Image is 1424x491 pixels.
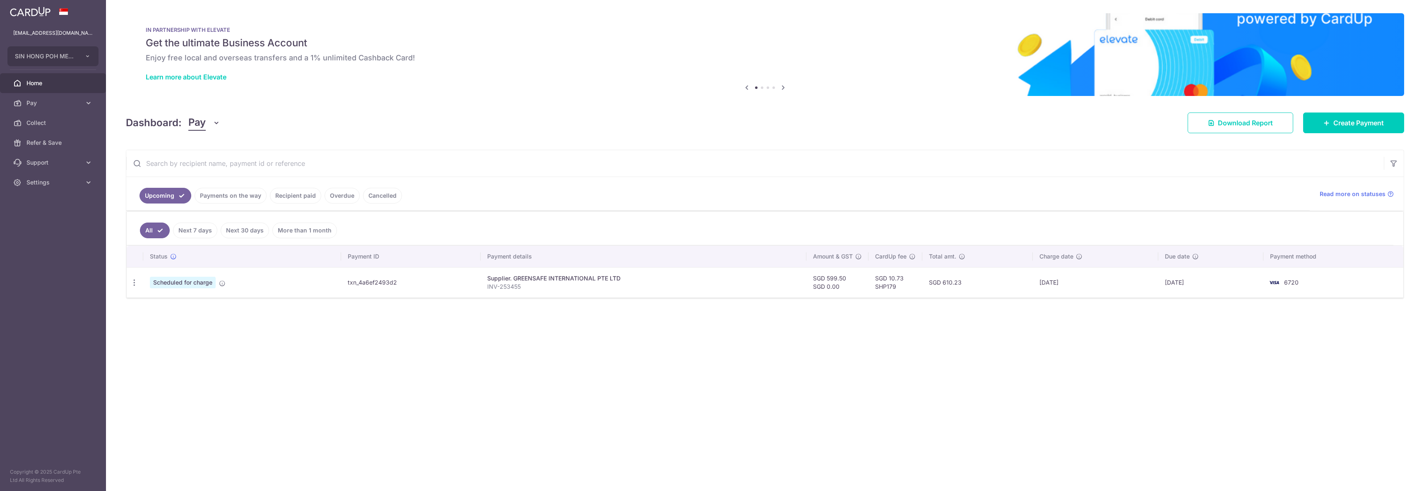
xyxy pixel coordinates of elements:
[126,13,1404,96] img: Renovation banner
[1333,118,1384,128] span: Create Payment
[126,150,1384,177] input: Search by recipient name, payment id or reference
[481,246,807,267] th: Payment details
[146,26,1384,33] p: IN PARTNERSHIP WITH ELEVATE
[922,267,1033,297] td: SGD 610.23
[188,115,220,131] button: Pay
[341,246,480,267] th: Payment ID
[221,223,269,238] a: Next 30 days
[1371,466,1416,487] iframe: Opens a widget where you can find more information
[26,158,81,167] span: Support
[1218,118,1273,128] span: Download Report
[146,36,1384,50] h5: Get the ultimate Business Account
[26,119,81,127] span: Collect
[7,46,99,66] button: SIN HONG POH METAL TRADING
[26,99,81,107] span: Pay
[26,139,81,147] span: Refer & Save
[140,223,170,238] a: All
[146,53,1384,63] h6: Enjoy free local and overseas transfers and a 1% unlimited Cashback Card!
[1320,190,1386,198] span: Read more on statuses
[1303,113,1404,133] a: Create Payment
[1039,252,1073,261] span: Charge date
[150,252,168,261] span: Status
[140,188,191,204] a: Upcoming
[487,283,800,291] p: INV-253455
[146,73,226,81] a: Learn more about Elevate
[1165,252,1190,261] span: Due date
[1033,267,1158,297] td: [DATE]
[150,277,216,288] span: Scheduled for charge
[272,223,337,238] a: More than 1 month
[813,252,853,261] span: Amount & GST
[487,274,800,283] div: Supplier. GREENSAFE INTERNATIONAL PTE LTD
[868,267,922,297] td: SGD 10.73 SHP179
[26,79,81,87] span: Home
[1263,246,1403,267] th: Payment method
[1188,113,1293,133] a: Download Report
[173,223,217,238] a: Next 7 days
[15,52,76,60] span: SIN HONG POH METAL TRADING
[1158,267,1263,297] td: [DATE]
[195,188,267,204] a: Payments on the way
[363,188,402,204] a: Cancelled
[341,267,480,297] td: txn_4a6ef2493d2
[13,29,93,37] p: [EMAIL_ADDRESS][DOMAIN_NAME]
[188,115,206,131] span: Pay
[875,252,907,261] span: CardUp fee
[26,178,81,187] span: Settings
[10,7,51,17] img: CardUp
[1284,279,1299,286] span: 6720
[806,267,868,297] td: SGD 599.50 SGD 0.00
[270,188,321,204] a: Recipient paid
[1266,278,1282,287] img: Bank Card
[929,252,956,261] span: Total amt.
[126,115,182,130] h4: Dashboard:
[1320,190,1394,198] a: Read more on statuses
[325,188,360,204] a: Overdue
